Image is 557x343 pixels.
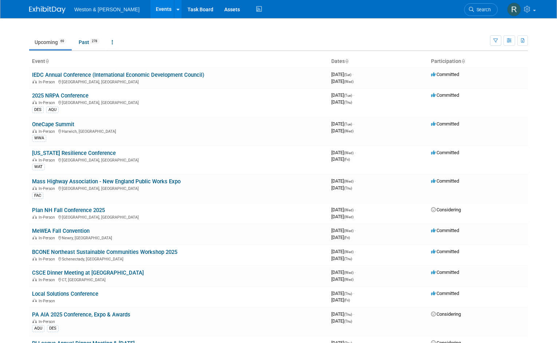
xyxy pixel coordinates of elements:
span: (Fri) [344,236,350,240]
span: [DATE] [331,256,352,261]
div: [GEOGRAPHIC_DATA], [GEOGRAPHIC_DATA] [32,79,325,84]
div: [GEOGRAPHIC_DATA], [GEOGRAPHIC_DATA] [32,99,325,105]
span: [DATE] [331,178,356,184]
span: 69 [58,39,66,44]
span: - [355,249,356,254]
a: Sort by Start Date [345,58,348,64]
span: - [353,311,354,317]
div: Harwich, [GEOGRAPHIC_DATA] [32,128,325,134]
a: Past278 [73,35,105,49]
span: (Tue) [344,93,352,97]
img: In-Person Event [32,129,37,133]
span: - [353,291,354,296]
img: In-Person Event [32,186,37,190]
span: - [353,92,354,98]
div: FAC [32,192,43,199]
a: OneCape Summit [32,121,74,128]
span: [DATE] [331,276,353,282]
span: Committed [431,270,459,275]
span: [DATE] [331,207,356,212]
span: (Thu) [344,292,352,296]
span: (Thu) [344,319,352,323]
div: WAT [32,164,45,170]
span: [DATE] [331,79,353,84]
img: In-Person Event [32,100,37,104]
span: - [355,270,356,275]
span: (Wed) [344,129,353,133]
a: BCONE Northeast Sustainable Communities Workshop 2025 [32,249,177,255]
span: Considering [431,311,461,317]
span: [DATE] [331,228,356,233]
a: Sort by Event Name [45,58,49,64]
span: In-Person [39,257,57,262]
a: PA AIA 2025 Conference, Expo & Awards [32,311,130,318]
span: (Thu) [344,100,352,104]
span: In-Person [39,100,57,105]
span: - [352,72,353,77]
span: [DATE] [331,311,354,317]
span: 278 [90,39,99,44]
span: (Thu) [344,312,352,316]
th: Participation [428,55,528,68]
img: ExhibitDay [29,6,66,13]
a: 2025 NRPA Conference [32,92,88,99]
span: [DATE] [331,249,356,254]
span: Committed [431,150,459,155]
img: rachel cotter [507,3,521,16]
div: [GEOGRAPHIC_DATA], [GEOGRAPHIC_DATA] [32,214,325,220]
span: [DATE] [331,235,350,240]
a: Upcoming69 [29,35,72,49]
span: (Wed) [344,229,353,233]
div: DES [47,325,59,332]
span: Committed [431,249,459,254]
div: AQU [46,107,59,113]
span: Committed [431,92,459,98]
div: AQU [32,325,44,332]
div: [GEOGRAPHIC_DATA], [GEOGRAPHIC_DATA] [32,157,325,163]
a: IEDC Annual Conference (International Economic Development Council) [32,72,204,78]
div: [GEOGRAPHIC_DATA], [GEOGRAPHIC_DATA] [32,185,325,191]
span: In-Person [39,278,57,282]
span: [DATE] [331,270,356,275]
span: In-Person [39,319,57,324]
span: [DATE] [331,128,353,133]
span: Search [474,7,491,12]
span: In-Person [39,299,57,303]
span: (Wed) [344,271,353,275]
span: - [353,121,354,127]
div: WWA [32,135,46,141]
span: [DATE] [331,318,352,324]
span: (Wed) [344,208,353,212]
span: In-Person [39,80,57,84]
span: - [355,207,356,212]
img: In-Person Event [32,278,37,281]
span: In-Person [39,236,57,240]
span: Committed [431,178,459,184]
span: (Fri) [344,157,350,161]
span: In-Person [39,158,57,163]
th: Dates [328,55,428,68]
img: In-Person Event [32,80,37,83]
span: [DATE] [331,72,353,77]
span: [DATE] [331,150,356,155]
img: In-Person Event [32,299,37,302]
a: Search [464,3,498,16]
img: In-Person Event [32,236,37,239]
span: [DATE] [331,156,350,162]
span: (Wed) [344,250,353,254]
img: In-Person Event [32,319,37,323]
th: Event [29,55,328,68]
span: In-Person [39,129,57,134]
span: (Tue) [344,122,352,126]
span: (Sat) [344,73,351,77]
img: In-Person Event [32,215,37,219]
div: CT, [GEOGRAPHIC_DATA] [32,276,325,282]
span: (Thu) [344,257,352,261]
span: (Thu) [344,186,352,190]
a: Sort by Participation Type [461,58,465,64]
span: - [355,178,356,184]
span: Committed [431,121,459,127]
span: In-Person [39,215,57,220]
span: (Wed) [344,278,353,282]
span: (Wed) [344,80,353,84]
